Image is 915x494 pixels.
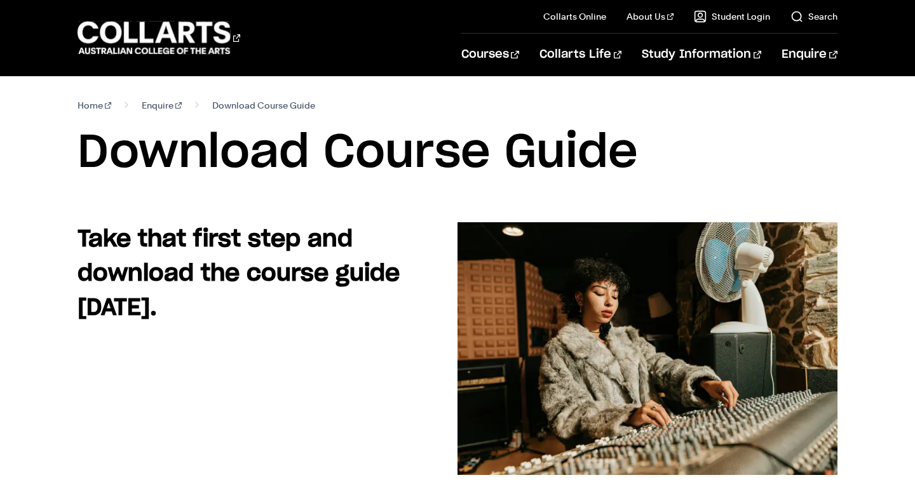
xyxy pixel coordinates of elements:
[461,34,519,76] a: Courses
[78,20,240,56] div: Go to homepage
[694,10,770,23] a: Student Login
[142,97,182,114] a: Enquire
[790,10,837,23] a: Search
[212,97,315,114] span: Download Course Guide
[543,10,606,23] a: Collarts Online
[78,97,111,114] a: Home
[539,34,621,76] a: Collarts Life
[782,34,837,76] a: Enquire
[642,34,761,76] a: Study Information
[78,228,400,319] strong: Take that first step and download the course guide [DATE].
[78,124,837,182] h1: Download Course Guide
[627,10,674,23] a: About Us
